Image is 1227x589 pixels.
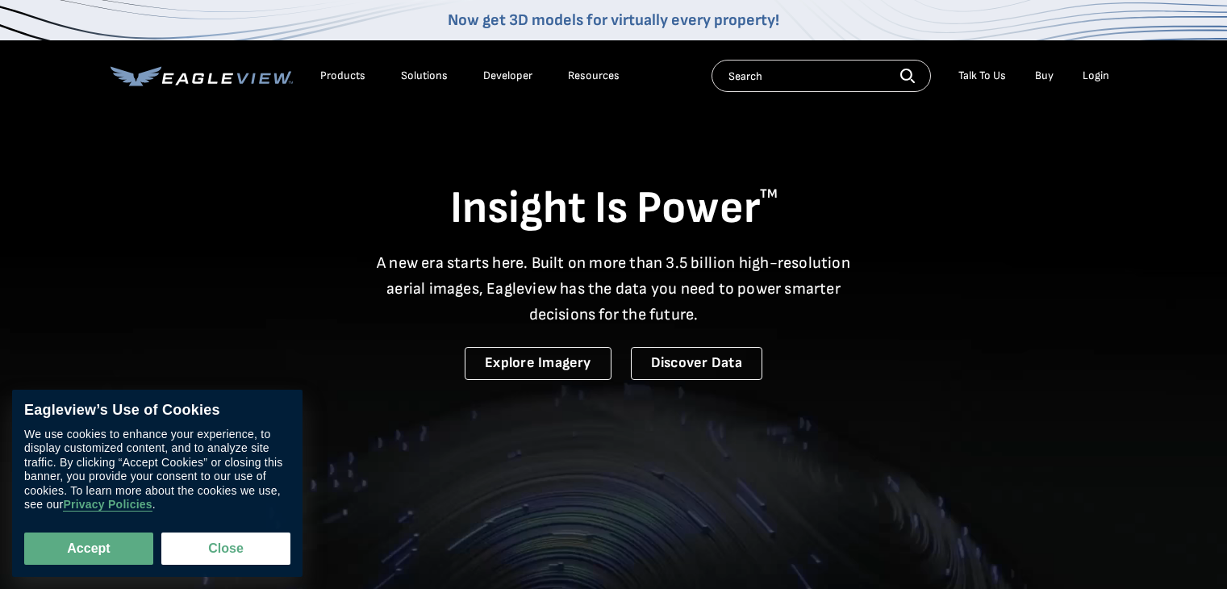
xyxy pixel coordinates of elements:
[367,250,861,328] p: A new era starts here. Built on more than 3.5 billion high-resolution aerial images, Eagleview ha...
[24,402,290,420] div: Eagleview’s Use of Cookies
[320,69,365,83] div: Products
[568,69,620,83] div: Resources
[24,428,290,512] div: We use cookies to enhance your experience, to display customized content, and to analyze site tra...
[958,69,1006,83] div: Talk To Us
[448,10,779,30] a: Now get 3D models for virtually every property!
[1035,69,1054,83] a: Buy
[401,69,448,83] div: Solutions
[1083,69,1109,83] div: Login
[24,533,153,565] button: Accept
[631,347,762,380] a: Discover Data
[483,69,532,83] a: Developer
[465,347,611,380] a: Explore Imagery
[111,181,1117,237] h1: Insight Is Power
[760,186,778,202] sup: TM
[161,533,290,565] button: Close
[63,499,152,512] a: Privacy Policies
[712,60,931,92] input: Search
